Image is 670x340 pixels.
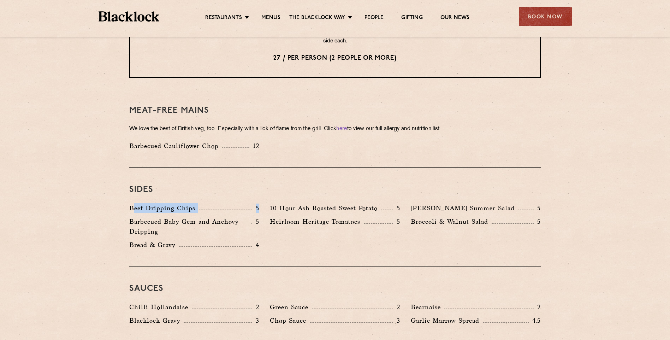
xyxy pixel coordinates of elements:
p: Barbecued Cauliflower Chop [129,141,222,151]
p: 3 [393,316,400,325]
p: Chilli Hollandaise [129,302,192,312]
p: 5 [534,217,541,226]
p: Bearnaise [411,302,444,312]
p: Heirloom Heritage Tomatoes [270,217,364,227]
a: The Blacklock Way [289,14,345,22]
p: 5 [252,204,259,213]
p: 12 [249,141,260,151]
img: BL_Textured_Logo-footer-cropped.svg [99,11,160,22]
p: Bread & Gravy [129,240,179,250]
a: Gifting [401,14,422,22]
p: Green Sauce [270,302,312,312]
p: 2 [534,303,541,312]
div: Book Now [519,7,572,26]
p: 2 [252,303,259,312]
p: Blacklock Gravy [129,316,184,326]
a: Our News [440,14,470,22]
p: We love the best of British veg, too. Especially with a lick of flame from the grill. Click to vi... [129,124,541,134]
p: [PERSON_NAME] Summer Salad [411,203,518,213]
p: 5 [393,217,400,226]
a: here [336,126,347,131]
p: 2 [393,303,400,312]
p: Barbecued Baby Gem and Anchovy Dripping [129,217,251,236]
p: Chop Sauce [270,316,310,326]
p: Beef Dripping Chips [129,203,199,213]
p: 10 Hour Ash Roasted Sweet Potato [270,203,381,213]
p: 5 [252,217,259,226]
h3: Meat-Free mains [129,106,541,115]
h3: Sides [129,185,541,194]
a: Restaurants [205,14,242,22]
h3: Sauces [129,284,541,293]
p: 5 [534,204,541,213]
a: Menus [261,14,280,22]
p: Broccoli & Walnut Salad [411,217,492,227]
p: 3 [252,316,259,325]
p: 5 [393,204,400,213]
p: 4 [252,240,259,250]
p: 4.5 [529,316,541,325]
a: People [364,14,384,22]
p: 27 / per person (2 people or more) [144,54,526,63]
p: Garlic Marrow Spread [411,316,483,326]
